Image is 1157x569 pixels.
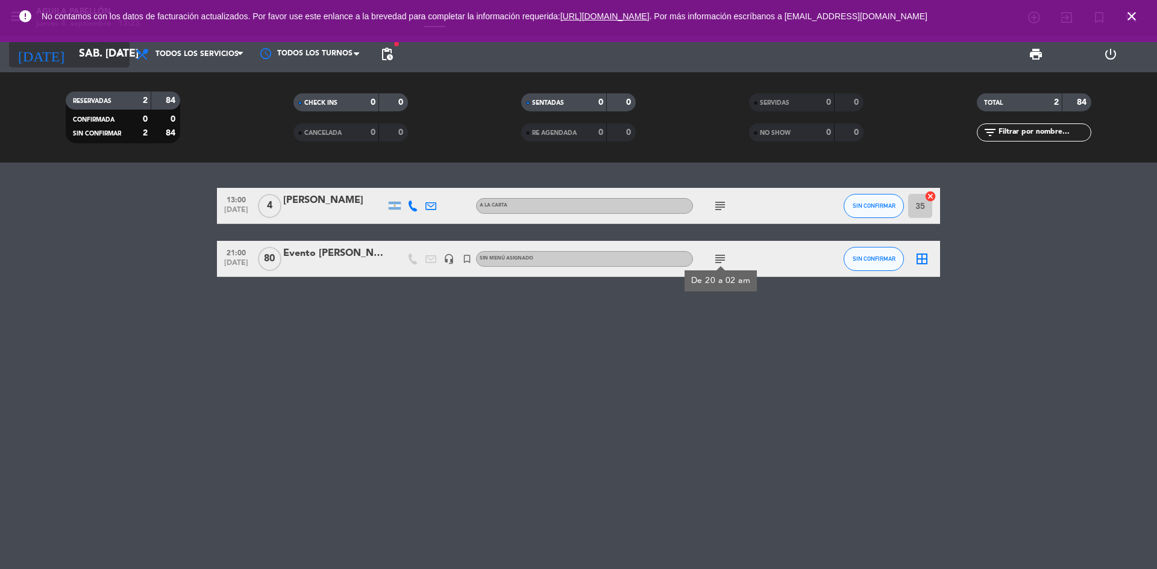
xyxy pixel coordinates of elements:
span: No contamos con los datos de facturación actualizados. Por favor use este enlance a la brevedad p... [42,11,927,21]
button: SIN CONFIRMAR [844,194,904,218]
a: . Por más información escríbanos a [EMAIL_ADDRESS][DOMAIN_NAME] [650,11,927,21]
span: RE AGENDADA [532,130,577,136]
i: arrow_drop_down [112,47,127,61]
span: CONFIRMADA [73,117,114,123]
strong: 84 [1077,98,1089,107]
i: close [1124,9,1139,23]
div: [PERSON_NAME] [283,193,386,208]
span: SIN CONFIRMAR [73,131,121,137]
a: [URL][DOMAIN_NAME] [560,11,650,21]
strong: 0 [826,128,831,137]
strong: 0 [598,98,603,107]
strong: 0 [626,98,633,107]
strong: 0 [371,98,375,107]
strong: 0 [398,98,406,107]
input: Filtrar por nombre... [997,126,1091,139]
i: subject [713,199,727,213]
span: 4 [258,194,281,218]
strong: 0 [854,128,861,137]
i: [DATE] [9,41,73,67]
span: [DATE] [221,206,251,220]
strong: 2 [143,129,148,137]
span: [DATE] [221,259,251,273]
strong: 0 [398,128,406,137]
i: headset_mic [444,253,454,264]
i: error [18,9,33,23]
button: SIN CONFIRMAR [844,247,904,271]
strong: 0 [371,128,375,137]
span: print [1029,47,1043,61]
strong: 2 [1054,98,1059,107]
span: fiber_manual_record [393,40,400,48]
span: SENTADAS [532,100,564,106]
strong: 0 [598,128,603,137]
i: turned_in_not [462,253,472,264]
span: 13:00 [221,192,251,206]
div: Evento [PERSON_NAME] [283,246,386,261]
strong: 0 [626,128,633,137]
strong: 0 [826,98,831,107]
div: De 20 a 02 am [691,275,751,287]
strong: 0 [854,98,861,107]
strong: 0 [143,115,148,123]
i: filter_list [983,125,997,140]
span: NO SHOW [760,130,791,136]
span: 80 [258,247,281,271]
strong: 2 [143,96,148,105]
span: Sin menú asignado [480,256,533,261]
i: subject [713,252,727,266]
span: SERVIDAS [760,100,789,106]
span: A LA CARTA [480,203,507,208]
span: RESERVADAS [73,98,111,104]
span: SIN CONFIRMAR [853,202,895,209]
span: CHECK INS [304,100,337,106]
span: CANCELADA [304,130,342,136]
span: SIN CONFIRMAR [853,255,895,262]
i: cancel [924,190,936,202]
span: 21:00 [221,245,251,259]
strong: 84 [166,96,178,105]
i: power_settings_new [1103,47,1118,61]
span: TOTAL [984,100,1003,106]
span: Todos los servicios [155,50,239,58]
i: border_all [915,252,929,266]
span: pending_actions [380,47,394,61]
div: LOG OUT [1073,36,1148,72]
strong: 0 [171,115,178,123]
strong: 84 [166,129,178,137]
